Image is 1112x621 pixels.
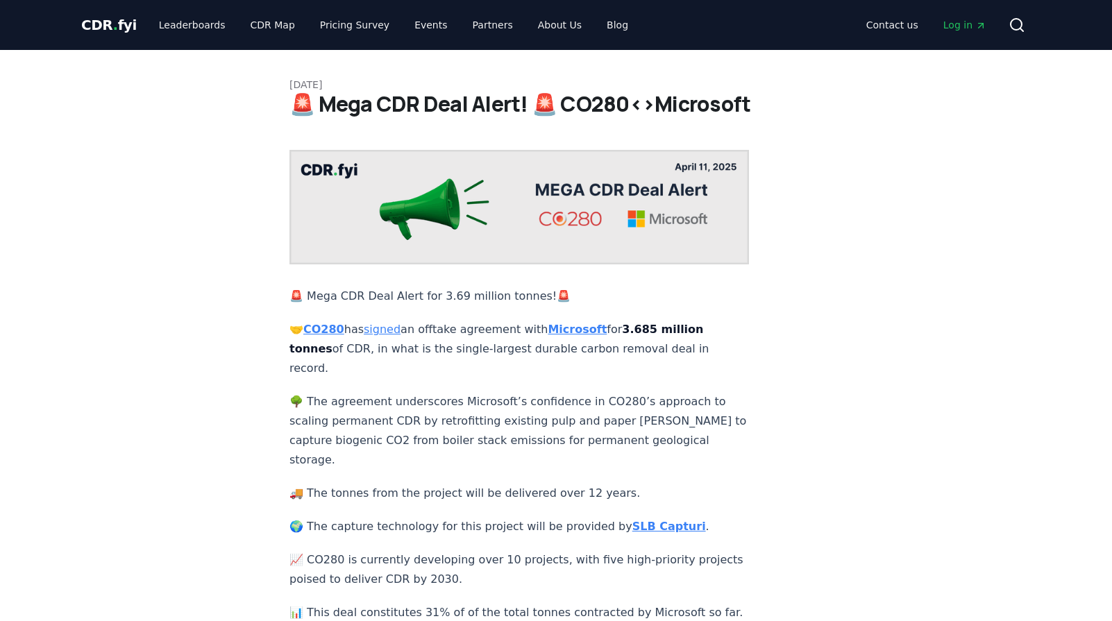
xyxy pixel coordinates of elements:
a: signed [364,323,401,336]
a: Contact us [855,12,929,37]
a: Log in [932,12,997,37]
p: 🚚 The tonnes from the project will be delivered over 12 years. [289,484,749,503]
a: About Us [527,12,593,37]
a: CO280 [303,323,344,336]
p: 🌳 The agreement underscores Microsoft’s confidence in CO280’s approach to scaling permanent CDR b... [289,392,749,470]
a: Blog [596,12,639,37]
a: Microsoft [548,323,607,336]
span: CDR fyi [81,17,137,33]
a: Pricing Survey [309,12,401,37]
a: CDR Map [239,12,306,37]
nav: Main [148,12,639,37]
p: 🌍 The capture technology for this project will be provided by . [289,517,749,536]
a: Partners [462,12,524,37]
h1: 🚨 Mega CDR Deal Alert! 🚨 CO280<>Microsoft [289,92,823,117]
img: blog post image [289,150,749,264]
span: . [113,17,118,33]
p: 🚨 Mega CDR Deal Alert for 3.69 million tonnes!🚨 [289,287,749,306]
a: CDR.fyi [81,15,137,35]
a: Events [403,12,458,37]
p: [DATE] [289,78,823,92]
a: Leaderboards [148,12,237,37]
span: Log in [943,18,986,32]
nav: Main [855,12,997,37]
a: SLB Capturi [632,520,706,533]
p: 🤝 has an offtake agreement with for of CDR, in what is the single-largest durable carbon removal ... [289,320,749,378]
p: 📈 CO280 is currently developing over 10 projects, with five high-priority projects poised to deli... [289,550,749,589]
